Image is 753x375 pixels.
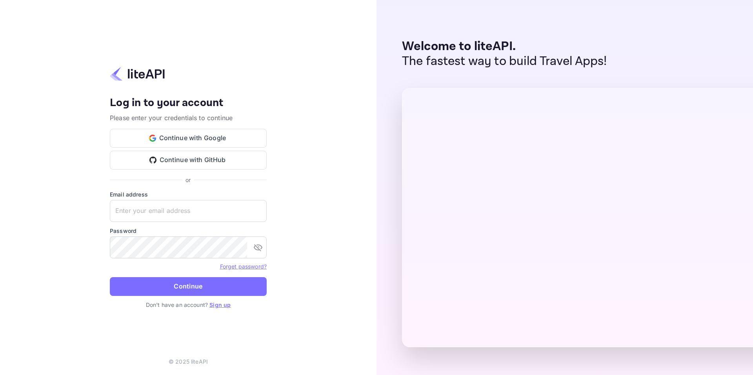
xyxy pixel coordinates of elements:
label: Password [110,227,267,235]
h4: Log in to your account [110,96,267,110]
p: Welcome to liteAPI. [402,39,607,54]
button: Continue [110,277,267,296]
p: or [186,176,191,184]
p: Please enter your credentials to continue [110,113,267,123]
a: Forget password? [220,263,267,270]
img: liteapi [110,66,165,81]
a: Sign up [209,301,231,308]
label: Email address [110,190,267,198]
button: Continue with GitHub [110,151,267,169]
button: Continue with Google [110,129,267,148]
p: © 2025 liteAPI [169,357,208,366]
input: Enter your email address [110,200,267,222]
p: The fastest way to build Travel Apps! [402,54,607,69]
p: Don't have an account? [110,301,267,309]
button: toggle password visibility [250,240,266,255]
